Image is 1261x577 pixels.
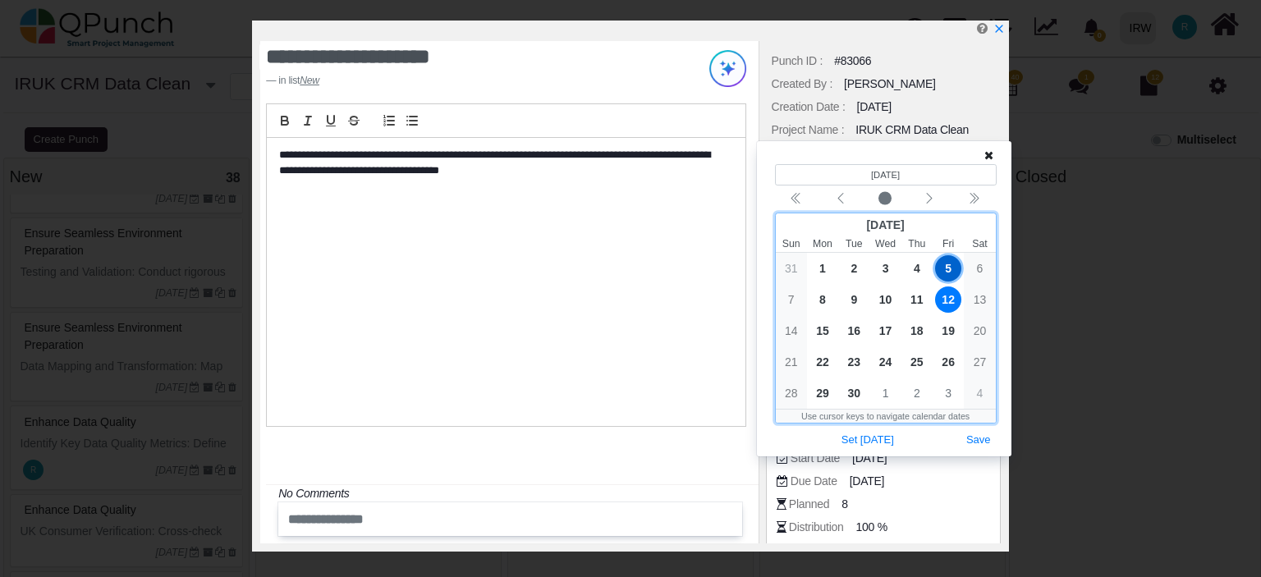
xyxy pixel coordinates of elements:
svg: chevron left [834,192,847,205]
i: No Comments [278,487,349,500]
header: Selected date [775,164,997,185]
span: 15 [809,318,836,344]
div: 9/1/2025 [807,253,838,284]
span: 1 [809,255,836,282]
span: 29 [809,380,836,406]
span: 18 [904,318,930,344]
div: 9/22/2025 [807,346,838,378]
div: 9/26/2025 [933,346,964,378]
bdi: [DATE] [871,170,900,180]
div: 9/28/2025 [776,378,807,409]
span: 17 [873,318,899,344]
a: x [993,22,1005,35]
div: [PERSON_NAME] [844,76,936,93]
footer: in list [266,73,662,88]
div: Use cursor keys to navigate calendar dates [776,410,996,423]
button: Current month [864,188,908,210]
div: 9/11/2025 [901,284,933,315]
div: Punch ID : [772,53,823,70]
span: 10 [873,286,899,313]
div: [DATE] [776,213,996,236]
div: 9/7/2025 [776,284,807,315]
div: 9/8/2025 [807,284,838,315]
small: Thursday [901,236,933,251]
span: 23 [841,349,867,375]
span: 8 [809,286,836,313]
div: #83066 [834,53,871,70]
div: 9/15/2025 [807,315,838,346]
span: 3 [935,380,961,406]
div: 9/25/2025 [901,346,933,378]
button: Previous month [819,188,864,210]
div: 9/30/2025 [838,378,869,409]
div: Creation Date : [772,98,846,116]
div: 9/3/2025 [869,253,901,284]
span: 3 [873,255,899,282]
small: Wednesday [869,236,901,251]
span: 8 [841,496,848,513]
small: Tuesday [838,236,869,251]
div: 9/16/2025 [838,315,869,346]
small: Friday [933,236,964,251]
span: TBA [832,542,853,559]
small: Monday [807,236,838,251]
div: 9/19/2025 [933,315,964,346]
span: 12 [935,286,961,313]
div: 10/3/2025 [933,378,964,409]
small: Saturday [964,236,995,251]
span: 26 [935,349,961,375]
span: 5 [935,255,961,282]
span: 24 [873,349,899,375]
div: 9/21/2025 [776,346,807,378]
button: Next year [952,188,997,210]
small: Sunday [776,236,807,251]
div: 9/6/2025 [964,253,995,284]
button: Save [961,429,997,451]
span: 100 % [856,519,887,536]
div: 10/2/2025 [901,378,933,409]
span: 16 [841,318,867,344]
div: 9/23/2025 [838,346,869,378]
span: [DATE] [850,473,884,490]
div: [DATE] [857,98,892,116]
div: 9/5/2025 (Selected date) [933,253,964,284]
span: 22 [809,349,836,375]
div: 9/18/2025 [901,315,933,346]
div: 10/1/2025 [869,378,901,409]
div: 9/17/2025 [869,315,901,346]
span: 4 [904,255,930,282]
svg: chevron left [923,192,936,205]
img: Try writing with AI [709,50,746,87]
div: 9/14/2025 [776,315,807,346]
div: IRUK CRM Data Clean [855,121,969,139]
div: 9/20/2025 [964,315,995,346]
span: 1 [873,380,899,406]
button: Set [DATE] [836,429,900,451]
div: Calendar navigation [775,188,997,210]
div: 8/31/2025 [776,253,807,284]
u: New [300,75,319,86]
svg: circle fill [878,192,892,205]
svg: chevron double left [967,192,980,205]
div: Planned [789,496,829,513]
div: Actual [789,542,819,559]
span: 30 [841,380,867,406]
div: 9/13/2025 [964,284,995,315]
span: 19 [935,318,961,344]
div: 9/2/2025 [838,253,869,284]
div: Start Date [791,450,840,467]
div: 9/24/2025 [869,346,901,378]
span: [DATE] [852,450,887,467]
div: Project Name : [772,121,845,139]
button: Next month [908,188,952,210]
div: 10/4/2025 [964,378,995,409]
span: 9 [841,286,867,313]
div: 9/12/2025 (Today) [933,284,964,315]
cite: Source Title [300,75,319,86]
div: 9/9/2025 [838,284,869,315]
div: 9/27/2025 [964,346,995,378]
div: Distribution [789,519,844,536]
div: Due Date [791,473,837,490]
span: 2 [841,255,867,282]
div: 9/29/2025 [807,378,838,409]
